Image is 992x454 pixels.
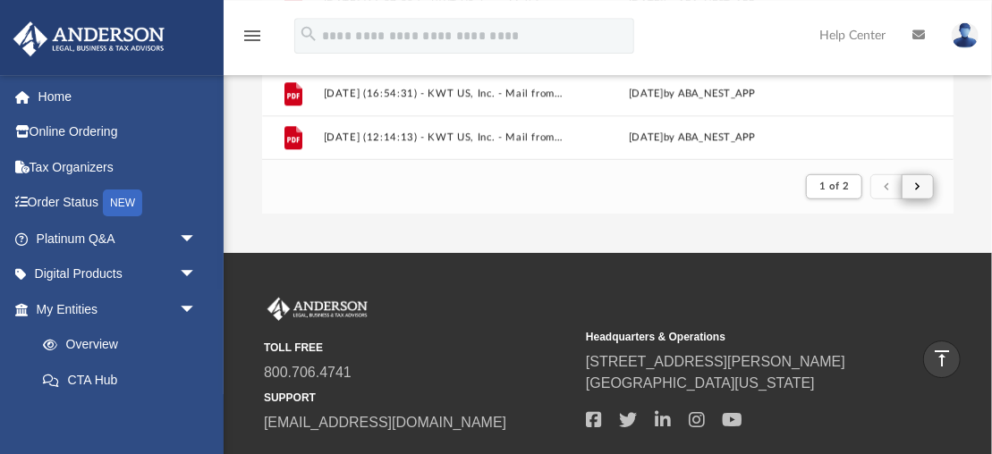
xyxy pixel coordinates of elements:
[13,221,224,256] a: Platinum Q&Aarrow_drop_down
[242,34,263,46] a: menu
[264,365,352,380] a: 800.706.4741
[242,25,263,46] i: menu
[572,130,812,146] div: [DATE] by ABA_NEST_APP
[264,415,506,430] a: [EMAIL_ADDRESS][DOMAIN_NAME]
[952,22,979,48] img: User Pic
[264,298,371,321] img: Anderson Advisors Platinum Portal
[103,189,142,216] div: NEW
[586,329,895,345] small: Headquarters & Operations
[572,86,812,102] div: [DATE] by ABA_NEST_APP
[586,375,815,391] a: [GEOGRAPHIC_DATA][US_STATE]
[323,131,564,143] button: [DATE] (12:14:13) - KWT US, Inc. - Mail from BANK OF AMERICA.pdf
[25,362,224,398] a: CTA Hub
[25,327,224,363] a: Overview
[264,340,573,356] small: TOLL FREE
[264,390,573,406] small: SUPPORT
[806,174,862,199] button: 1 of 2
[931,348,953,369] i: vertical_align_top
[586,354,845,369] a: [STREET_ADDRESS][PERSON_NAME]
[13,79,224,114] a: Home
[299,24,318,44] i: search
[13,185,224,222] a: Order StatusNEW
[819,181,849,191] span: 1 of 2
[179,256,215,293] span: arrow_drop_down
[179,221,215,257] span: arrow_drop_down
[13,114,224,150] a: Online Ordering
[13,149,224,185] a: Tax Organizers
[13,291,224,327] a: My Entitiesarrow_drop_down
[923,340,961,378] a: vertical_align_top
[323,88,564,99] button: [DATE] (16:54:31) - KWT US, Inc. - Mail from STATE OF [US_STATE] DEPARTMENT OF TAXATION.pdf
[179,291,215,328] span: arrow_drop_down
[8,21,170,56] img: Anderson Advisors Platinum Portal
[13,256,224,292] a: Digital Productsarrow_drop_down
